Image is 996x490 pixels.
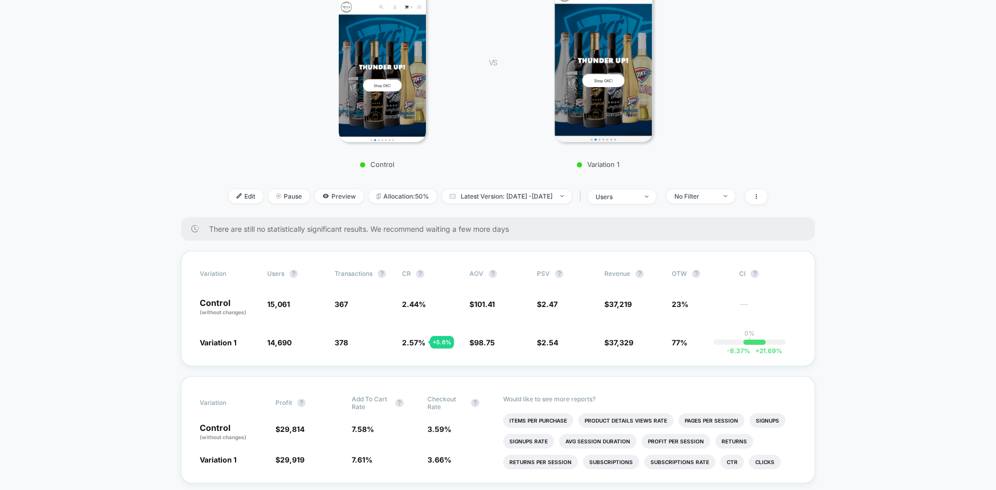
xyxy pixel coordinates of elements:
[724,195,727,197] img: end
[286,160,468,169] p: Control
[739,270,796,278] span: CI
[721,455,744,469] li: Ctr
[267,338,292,347] span: 14,690
[352,425,374,433] span: 7.58 %
[200,270,257,278] span: Variation
[577,189,588,204] span: |
[469,270,483,277] span: AOV
[275,455,305,464] span: $
[642,434,710,449] li: Profit Per Session
[402,338,425,347] span: 2.57 %
[645,195,648,198] img: end
[751,270,759,278] button: ?
[503,413,573,428] li: Items Per Purchase
[596,193,637,201] div: users
[583,455,639,469] li: Subscriptions
[749,337,751,345] p: |
[672,338,687,347] span: 77%
[229,189,263,203] span: Edit
[450,193,455,199] img: calendar
[416,270,424,278] button: ?
[275,399,292,407] span: Profit
[604,300,632,309] span: $
[672,300,688,309] span: 23%
[559,434,637,449] li: Avg Session Duration
[315,189,364,203] span: Preview
[280,425,305,433] span: 29,814
[237,193,242,199] img: edit
[268,189,310,203] span: Pause
[276,193,281,199] img: end
[503,395,796,403] p: Would like to see more reports?
[560,195,564,197] img: end
[750,347,782,355] span: 21.69 %
[542,338,558,347] span: 2.54
[427,425,451,433] span: 3.59 %
[507,160,689,169] p: Variation 1
[537,338,558,347] span: $
[469,300,495,309] span: $
[542,300,558,309] span: 2.47
[402,270,411,277] span: CR
[200,299,257,316] p: Control
[644,455,715,469] li: Subscriptions Rate
[750,413,785,428] li: Signups
[335,270,372,277] span: Transactions
[442,189,572,203] span: Latest Version: [DATE] - [DATE]
[749,455,781,469] li: Clicks
[744,329,755,337] p: 0%
[378,270,386,278] button: ?
[672,270,729,278] span: OTW
[352,395,390,411] span: Add To Cart Rate
[427,395,466,411] span: Checkout Rate
[503,434,554,449] li: Signups Rate
[469,338,495,347] span: $
[200,455,237,464] span: Variation 1
[430,336,454,348] div: + 5.6 %
[474,338,495,347] span: 98.75
[352,455,372,464] span: 7.61 %
[489,58,497,67] span: VS
[402,300,426,309] span: 2.44 %
[635,270,644,278] button: ?
[275,425,305,433] span: $
[727,347,750,355] span: -8.37 %
[267,300,290,309] span: 15,061
[555,270,563,278] button: ?
[377,193,381,199] img: rebalance
[609,338,633,347] span: 37,329
[715,434,753,449] li: Returns
[200,424,265,441] p: Control
[369,189,437,203] span: Allocation: 50%
[200,434,246,440] span: (without changes)
[604,338,633,347] span: $
[335,338,348,347] span: 378
[395,399,404,407] button: ?
[537,270,550,277] span: PSV
[297,399,306,407] button: ?
[739,301,796,316] span: ---
[503,455,578,469] li: Returns Per Session
[755,347,759,355] span: +
[200,338,237,347] span: Variation 1
[604,270,630,277] span: Revenue
[209,225,794,233] span: There are still no statistically significant results. We recommend waiting a few more days
[289,270,298,278] button: ?
[489,270,497,278] button: ?
[692,270,700,278] button: ?
[679,413,744,428] li: Pages Per Session
[267,270,284,277] span: users
[200,395,257,411] span: Variation
[674,192,716,200] div: No Filter
[335,300,348,309] span: 367
[474,300,495,309] span: 101.41
[427,455,451,464] span: 3.66 %
[200,309,246,315] span: (without changes)
[609,300,632,309] span: 37,219
[280,455,305,464] span: 29,919
[471,399,479,407] button: ?
[537,300,558,309] span: $
[578,413,673,428] li: Product Details Views Rate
